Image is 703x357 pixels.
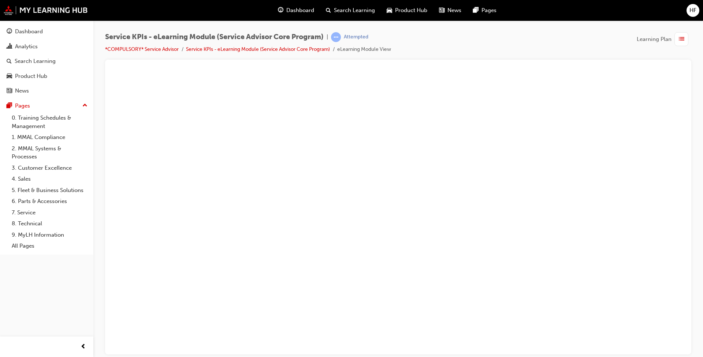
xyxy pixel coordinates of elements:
[331,32,341,42] span: learningRecordVerb_ATTEMPT-icon
[687,4,699,17] button: HF
[447,6,461,15] span: News
[439,6,445,15] span: news-icon
[7,88,12,94] span: news-icon
[679,35,684,44] span: list-icon
[272,3,320,18] a: guage-iconDashboard
[3,25,90,38] a: Dashboard
[3,84,90,98] a: News
[9,143,90,162] a: 2. MMAL Systems & Processes
[326,6,331,15] span: search-icon
[186,46,330,52] a: Service KPIs - eLearning Module (Service Advisor Core Program)
[387,6,392,15] span: car-icon
[7,29,12,35] span: guage-icon
[3,99,90,113] button: Pages
[105,33,324,41] span: Service KPIs - eLearning Module (Service Advisor Core Program)
[7,73,12,80] span: car-icon
[3,69,90,83] a: Product Hub
[337,45,391,54] li: eLearning Module View
[9,229,90,241] a: 9. MyLH Information
[9,218,90,229] a: 8. Technical
[4,5,88,15] img: mmal
[15,102,30,110] div: Pages
[481,6,496,15] span: Pages
[395,6,427,15] span: Product Hub
[433,3,467,18] a: news-iconNews
[381,3,433,18] a: car-iconProduct Hub
[9,207,90,218] a: 7. Service
[327,33,328,41] span: |
[15,57,56,65] div: Search Learning
[320,3,381,18] a: search-iconSearch Learning
[286,6,314,15] span: Dashboard
[7,103,12,109] span: pages-icon
[637,35,672,44] span: Learning Plan
[467,3,502,18] a: pages-iconPages
[81,342,86,352] span: prev-icon
[15,87,29,95] div: News
[637,32,691,46] button: Learning Plan
[9,185,90,196] a: 5. Fleet & Business Solutions
[105,46,179,52] a: *COMPULSORY* Service Advisor
[344,34,368,41] div: Attempted
[3,55,90,68] a: Search Learning
[15,72,47,80] div: Product Hub
[278,6,283,15] span: guage-icon
[9,240,90,252] a: All Pages
[15,42,38,51] div: Analytics
[9,196,90,207] a: 6. Parts & Accessories
[9,112,90,132] a: 0. Training Schedules & Management
[334,6,375,15] span: Search Learning
[9,173,90,185] a: 4. Sales
[7,58,12,65] span: search-icon
[3,23,90,99] button: DashboardAnalyticsSearch LearningProduct HubNews
[3,40,90,53] a: Analytics
[7,44,12,50] span: chart-icon
[473,6,479,15] span: pages-icon
[15,27,43,36] div: Dashboard
[9,162,90,174] a: 3. Customer Excellence
[689,6,696,15] span: HF
[9,132,90,143] a: 1. MMAL Compliance
[82,101,88,110] span: up-icon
